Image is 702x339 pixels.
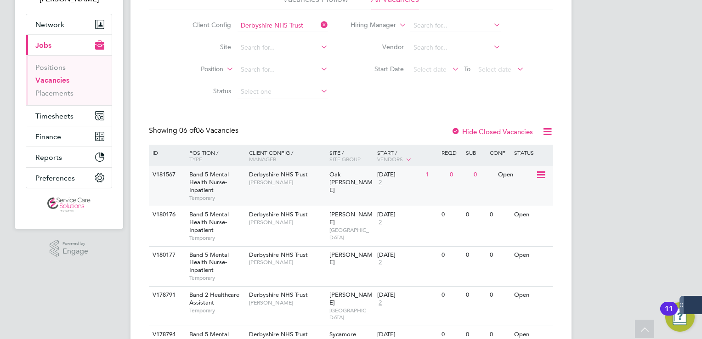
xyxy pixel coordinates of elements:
span: Timesheets [35,112,74,120]
span: Temporary [189,194,244,202]
span: Temporary [189,307,244,314]
div: Start / [375,145,439,168]
span: [PERSON_NAME] [329,291,373,306]
button: Timesheets [26,106,112,126]
div: ID [150,145,182,160]
div: V180177 [150,247,182,264]
div: 0 [471,166,495,183]
div: 11 [665,309,673,321]
div: V180176 [150,206,182,223]
input: Search for... [238,63,328,76]
div: V181567 [150,166,182,183]
span: [PERSON_NAME] [249,219,325,226]
span: Derbyshire NHS Trust [249,330,308,338]
button: Finance [26,126,112,147]
div: 0 [487,247,511,264]
a: Positions [35,63,66,72]
span: [PERSON_NAME] [249,259,325,266]
a: Vacancies [35,76,69,85]
label: Vendor [351,43,404,51]
div: Position / [182,145,247,167]
span: [GEOGRAPHIC_DATA] [329,226,373,241]
div: 0 [447,166,471,183]
div: Open [496,166,536,183]
span: Powered by [62,240,88,248]
label: Hiring Manager [343,21,396,30]
span: Derbyshire NHS Trust [249,170,308,178]
span: Temporary [189,234,244,242]
span: Derbyshire NHS Trust [249,251,308,259]
span: 06 Vacancies [179,126,238,135]
input: Search for... [410,19,501,32]
div: Showing [149,126,240,136]
span: Jobs [35,41,51,50]
input: Select one [238,85,328,98]
span: Finance [35,132,61,141]
span: Oak [PERSON_NAME] [329,170,373,194]
button: Open Resource Center, 11 new notifications [665,302,695,332]
label: Status [178,87,231,95]
span: 2 [377,299,383,307]
span: Derbyshire NHS Trust [249,291,308,299]
span: [PERSON_NAME] [249,299,325,306]
span: To [461,63,473,75]
input: Search for... [238,41,328,54]
div: Site / [327,145,375,167]
label: Site [178,43,231,51]
span: Preferences [35,174,75,182]
div: Conf [487,145,511,160]
button: Network [26,14,112,34]
span: Band 5 Mental Health Nurse-Inpatient [189,210,229,234]
div: 0 [464,287,487,304]
div: Reqd [439,145,463,160]
div: Client Config / [247,145,327,167]
button: Jobs [26,35,112,55]
a: Placements [35,89,74,97]
span: Vendors [377,155,403,163]
span: Network [35,20,64,29]
div: 0 [487,287,511,304]
div: Status [512,145,552,160]
div: Open [512,206,552,223]
div: 0 [439,206,463,223]
span: 2 [377,219,383,226]
div: 1 [423,166,447,183]
div: Open [512,247,552,264]
label: Start Date [351,65,404,73]
div: 0 [487,206,511,223]
a: Go to home page [26,198,112,212]
span: [GEOGRAPHIC_DATA] [329,307,373,321]
div: 0 [439,247,463,264]
div: 0 [464,206,487,223]
span: Select date [413,65,447,73]
button: Preferences [26,168,112,188]
div: [DATE] [377,251,437,259]
span: Band 5 Mental Health Nurse-Inpatient [189,251,229,274]
span: Manager [249,155,276,163]
div: [DATE] [377,291,437,299]
div: Sub [464,145,487,160]
input: Search for... [238,19,328,32]
div: [DATE] [377,211,437,219]
div: V178791 [150,287,182,304]
span: Band 5 Mental Health Nurse-Inpatient [189,170,229,194]
span: Type [189,155,202,163]
span: Reports [35,153,62,162]
span: Temporary [189,274,244,282]
img: servicecare-logo-retina.png [47,198,91,212]
label: Client Config [178,21,231,29]
label: Hide Closed Vacancies [451,127,533,136]
span: Band 2 Healthcare Assistant [189,291,239,306]
span: 06 of [179,126,196,135]
span: Site Group [329,155,361,163]
span: [PERSON_NAME] [249,179,325,186]
span: 2 [377,259,383,266]
span: [PERSON_NAME] [329,210,373,226]
input: Search for... [410,41,501,54]
div: 0 [464,247,487,264]
div: 0 [439,287,463,304]
label: Position [170,65,223,74]
div: Jobs [26,55,112,105]
span: Engage [62,248,88,255]
span: [PERSON_NAME] [329,251,373,266]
